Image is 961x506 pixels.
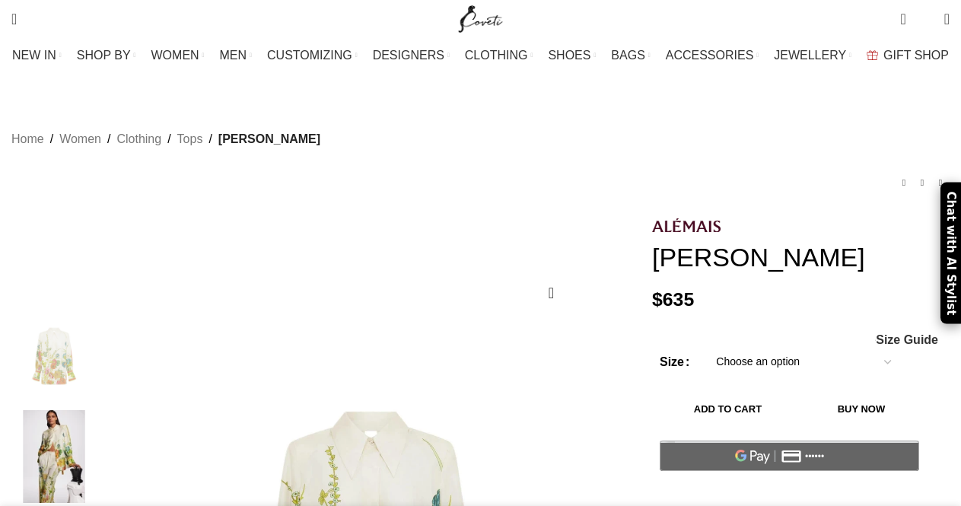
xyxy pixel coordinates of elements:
label: Size [660,352,689,372]
span: 0 [921,15,932,27]
text: •••••• [806,451,826,462]
span: SHOP BY [77,48,131,62]
span: SHOES [548,48,590,62]
span: DESIGNERS [373,48,444,62]
div: Main navigation [4,40,957,71]
a: JEWELLERY [774,40,851,71]
span: NEW IN [12,48,56,62]
span: ACCESSORIES [666,48,754,62]
span: WOMEN [151,48,199,62]
div: My Wishlist [918,4,933,34]
span: JEWELLERY [774,48,846,62]
a: SHOES [548,40,596,71]
button: Add to cart [660,393,796,425]
a: SHOP BY [77,40,136,71]
img: GiftBag [867,50,878,60]
a: Next product [931,173,950,192]
span: BAGS [611,48,644,62]
a: DESIGNERS [373,40,450,71]
h1: [PERSON_NAME] [652,242,950,273]
a: Women [59,129,101,149]
img: Alemais dress [8,410,100,503]
bdi: 635 [652,289,694,310]
a: WOMEN [151,40,205,71]
a: Tops [177,129,203,149]
a: ACCESSORIES [666,40,759,71]
a: MEN [220,40,252,71]
a: GIFT SHOP [867,40,949,71]
span: CUSTOMIZING [267,48,352,62]
img: Alemais [652,218,721,232]
span: MEN [220,48,247,62]
a: Search [4,4,24,34]
a: Site logo [455,11,506,24]
button: Buy now [803,393,919,425]
nav: Breadcrumb [11,129,320,149]
img: Alemais [8,310,100,403]
a: 0 [893,4,913,34]
span: $ [652,289,663,310]
a: Size Guide [875,334,938,346]
span: CLOTHING [465,48,528,62]
button: Pay with GPay [660,441,919,471]
span: Size Guide [876,334,938,346]
a: BAGS [611,40,650,71]
a: Previous product [895,173,913,192]
a: Clothing [116,129,161,149]
a: CLOTHING [465,40,533,71]
span: [PERSON_NAME] [218,129,320,149]
a: CUSTOMIZING [267,40,358,71]
span: 0 [902,8,913,19]
a: Home [11,129,44,149]
a: NEW IN [12,40,62,71]
span: GIFT SHOP [883,48,949,62]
